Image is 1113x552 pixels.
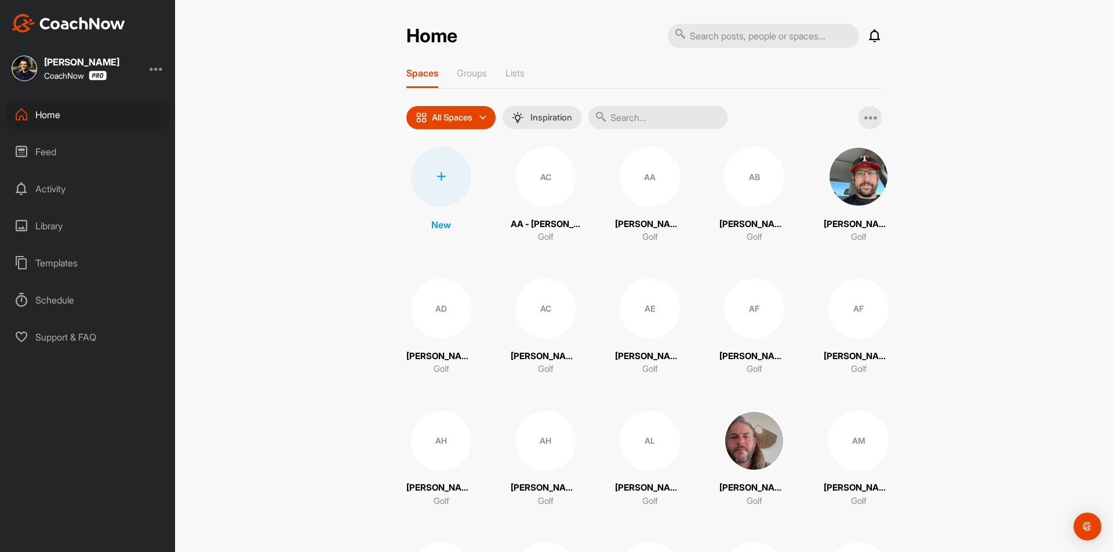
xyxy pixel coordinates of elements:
p: Lists [505,67,525,79]
p: New [431,218,451,232]
p: [PERSON_NAME] De La [PERSON_NAME] [511,350,580,363]
img: CoachNow Pro [89,71,107,81]
p: Golf [434,363,449,376]
div: [PERSON_NAME] [44,57,119,67]
div: Activity [6,174,170,203]
p: [PERSON_NAME] [719,218,789,231]
div: AM [828,411,889,471]
input: Search... [588,106,728,129]
p: [PERSON_NAME] [719,481,789,495]
div: Home [6,100,170,129]
div: AA [620,147,680,207]
p: Golf [538,363,554,376]
p: AA - [PERSON_NAME] [511,218,580,231]
p: Golf [747,231,762,244]
a: AB[PERSON_NAME]Golf [719,147,789,244]
img: square_070bcfb37112b398d0b1e8e92526b093.jpg [724,411,784,471]
img: CoachNow [12,14,125,32]
p: [PERSON_NAME] [719,350,789,363]
img: square_49fb5734a34dfb4f485ad8bdc13d6667.jpg [12,56,37,81]
img: menuIcon [512,112,523,123]
p: Golf [434,495,449,508]
a: AD[PERSON_NAME]Golf [406,279,476,376]
div: AH [515,411,576,471]
p: Golf [538,495,554,508]
p: Golf [851,231,867,244]
div: AC [515,147,576,207]
div: AB [724,147,784,207]
a: AA[PERSON_NAME]Golf [615,147,685,244]
p: Golf [642,231,658,244]
div: Support & FAQ [6,323,170,352]
a: ACAA - [PERSON_NAME]Golf [511,147,580,244]
a: [PERSON_NAME]Golf [719,411,789,508]
a: AH[PERSON_NAME]Golf [406,411,476,508]
p: [PERSON_NAME] [824,481,893,495]
div: CoachNow [44,71,107,81]
a: AC[PERSON_NAME] De La [PERSON_NAME]Golf [511,279,580,376]
a: AL[PERSON_NAME]Golf [615,411,685,508]
p: [PERSON_NAME] [824,350,893,363]
p: Groups [457,67,487,79]
p: [PERSON_NAME] [824,218,893,231]
div: Open Intercom Messenger [1074,513,1101,540]
p: [PERSON_NAME] [615,481,685,495]
p: Golf [747,495,762,508]
img: icon [416,112,427,123]
p: [PERSON_NAME] [406,350,476,363]
p: Golf [538,231,554,244]
p: Golf [747,363,762,376]
div: Templates [6,248,170,277]
div: AL [620,411,680,471]
p: Golf [642,495,658,508]
a: AM[PERSON_NAME]Golf [824,411,893,508]
div: Feed [6,137,170,166]
p: [PERSON_NAME] [615,350,685,363]
div: AC [515,279,576,339]
p: All Spaces [432,113,472,122]
div: Library [6,211,170,240]
div: AF [828,279,889,339]
img: square_1977211304866c651fe8574bfd4e6d3a.jpg [828,147,889,207]
div: AE [620,279,680,339]
a: AE[PERSON_NAME]Golf [615,279,685,376]
p: Golf [851,495,867,508]
p: Inspiration [530,113,572,122]
a: [PERSON_NAME]Golf [824,147,893,244]
div: Schedule [6,286,170,315]
a: AH[PERSON_NAME]Golf [511,411,580,508]
p: [PERSON_NAME] [406,481,476,495]
div: AF [724,279,784,339]
div: AH [411,411,471,471]
p: [PERSON_NAME] [511,481,580,495]
a: AF[PERSON_NAME]Golf [824,279,893,376]
p: Spaces [406,67,438,79]
p: Golf [642,363,658,376]
input: Search posts, people or spaces... [668,24,859,48]
p: [PERSON_NAME] [615,218,685,231]
p: Golf [851,363,867,376]
h2: Home [406,25,457,47]
a: AF[PERSON_NAME]Golf [719,279,789,376]
div: AD [411,279,471,339]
